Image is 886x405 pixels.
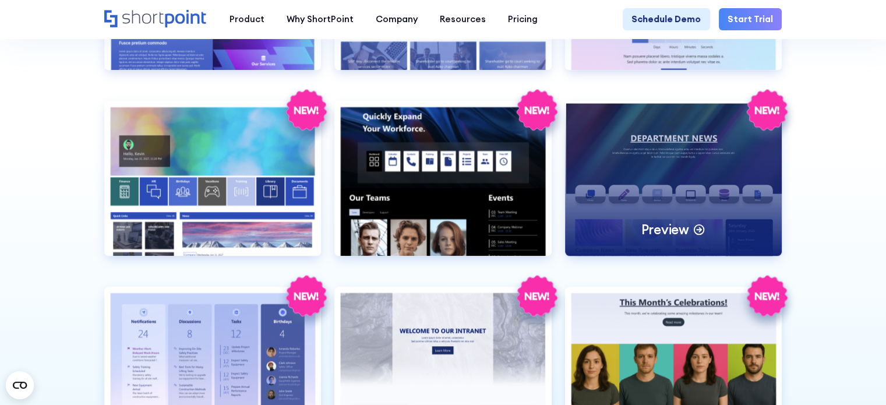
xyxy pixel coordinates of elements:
[104,10,207,29] a: Home
[218,8,276,30] a: Product
[376,13,418,26] div: Company
[565,101,782,274] a: HR 7Preview
[828,349,886,405] iframe: Chat Widget
[719,8,782,30] a: Start Trial
[287,13,354,26] div: Why ShortPoint
[181,232,228,249] p: Preview
[365,8,429,30] a: Company
[623,8,709,30] a: Schedule Demo
[641,221,689,238] p: Preview
[440,13,486,26] div: Resources
[276,8,365,30] a: Why ShortPoint
[230,13,264,26] div: Product
[508,13,538,26] div: Pricing
[181,45,228,63] p: Preview
[641,46,689,64] p: Preview
[104,101,322,274] a: HR 4
[6,371,34,399] button: Open CMP widget
[334,101,552,274] a: HR 5
[411,232,458,249] p: Preview
[411,45,458,63] p: Preview
[429,8,497,30] a: Resources
[497,8,549,30] a: Pricing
